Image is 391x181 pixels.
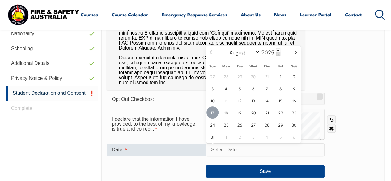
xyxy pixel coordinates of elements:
[234,82,246,94] span: August 5, 2025
[206,143,325,156] input: Select Date...
[288,119,300,131] span: August 30, 2025
[247,94,259,106] span: August 13, 2025
[220,106,232,119] span: August 18, 2025
[287,64,301,68] span: Sat
[274,94,287,106] span: August 15, 2025
[261,94,273,106] span: August 14, 2025
[206,82,219,94] span: August 3, 2025
[241,7,261,22] a: About Us
[345,7,362,22] a: Contact
[112,97,154,102] span: Opt Out Checkbox:
[274,131,287,143] span: September 5, 2025
[288,70,300,82] span: August 2, 2025
[6,56,98,71] a: Additional Details
[247,64,260,68] span: Wed
[260,48,280,56] input: Year
[288,82,300,94] span: August 9, 2025
[247,106,259,119] span: August 20, 2025
[274,82,287,94] span: August 8, 2025
[288,94,300,106] span: August 16, 2025
[206,70,219,82] span: July 27, 2025
[206,94,219,106] span: August 10, 2025
[261,70,273,82] span: July 31, 2025
[300,7,331,22] a: Learner Portal
[81,7,98,22] a: Courses
[220,119,232,131] span: August 25, 2025
[247,70,259,82] span: July 30, 2025
[112,7,148,22] a: Course Calendar
[219,64,233,68] span: Mon
[234,94,246,106] span: August 12, 2025
[107,113,206,135] div: I declare that the information I have provided, to the best of my knowledge, is true and correct....
[234,106,246,119] span: August 19, 2025
[261,106,273,119] span: August 21, 2025
[327,124,336,133] a: Clear
[274,70,287,82] span: August 1, 2025
[261,119,273,131] span: August 28, 2025
[234,131,246,143] span: September 2, 2025
[260,64,274,68] span: Thu
[206,131,219,143] span: August 31, 2025
[206,106,219,119] span: August 17, 2025
[206,64,219,68] span: Sun
[6,26,98,41] a: Nationality
[288,131,300,143] span: September 6, 2025
[274,7,286,22] a: News
[234,119,246,131] span: August 26, 2025
[274,119,287,131] span: August 29, 2025
[261,131,273,143] span: September 4, 2025
[6,41,98,56] a: Schooling
[247,82,259,94] span: August 6, 2025
[162,7,227,22] a: Emergency Response Services
[206,165,325,177] button: Save
[234,70,246,82] span: July 29, 2025
[6,86,98,101] a: Student Declaration and Consent
[220,94,232,106] span: August 11, 2025
[274,64,287,68] span: Fri
[327,115,336,124] a: Undo
[206,119,219,131] span: August 24, 2025
[6,71,98,86] a: Privacy Notice & Policy
[288,106,300,119] span: August 23, 2025
[107,144,206,156] div: Date is required.
[220,70,232,82] span: July 28, 2025
[233,64,247,68] span: Tue
[247,131,259,143] span: September 3, 2025
[247,119,259,131] span: August 27, 2025
[220,131,232,143] span: September 1, 2025
[226,48,260,56] select: Month
[274,106,287,119] span: August 22, 2025
[220,82,232,94] span: August 4, 2025
[261,82,273,94] span: August 7, 2025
